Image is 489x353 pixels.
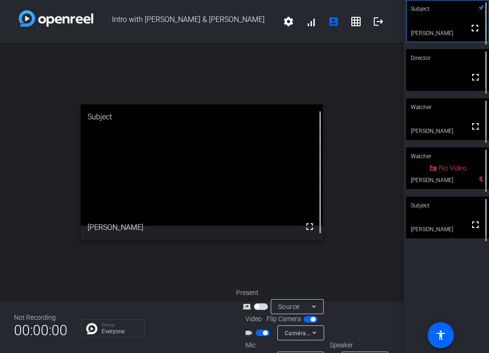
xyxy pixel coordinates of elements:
[406,49,489,67] div: Director
[439,164,467,172] span: No Video
[244,327,256,338] mat-icon: videocam_outline
[93,10,277,33] span: Intro with [PERSON_NAME] & [PERSON_NAME]
[406,147,489,165] div: Watcher
[267,314,301,324] span: Flip Camera
[102,329,140,334] p: Everyone
[300,10,322,33] button: signal_cellular_alt
[470,121,481,132] mat-icon: fullscreen
[14,319,67,342] span: 00:00:00
[373,16,384,27] mat-icon: logout
[278,303,300,310] span: Source
[236,340,330,350] div: Mic
[19,10,93,27] img: white-gradient.svg
[86,323,97,334] img: Chat Icon
[350,16,362,27] mat-icon: grid_on
[469,22,481,34] mat-icon: fullscreen
[14,313,67,323] div: Not Recording
[243,301,254,312] mat-icon: screen_share_outline
[406,197,489,214] div: Subject
[328,16,339,27] mat-icon: account_box
[470,72,481,83] mat-icon: fullscreen
[245,314,262,324] span: Video
[285,329,389,337] span: Caméra du MacBook Pro (0000:0001)
[330,340,386,350] div: Speaker
[283,16,294,27] mat-icon: settings
[102,323,140,327] p: Group
[470,219,481,230] mat-icon: fullscreen
[236,288,330,298] div: Present
[406,98,489,116] div: Watcher
[304,221,315,232] mat-icon: fullscreen
[435,330,446,341] mat-icon: accessibility
[81,104,323,130] div: Subject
